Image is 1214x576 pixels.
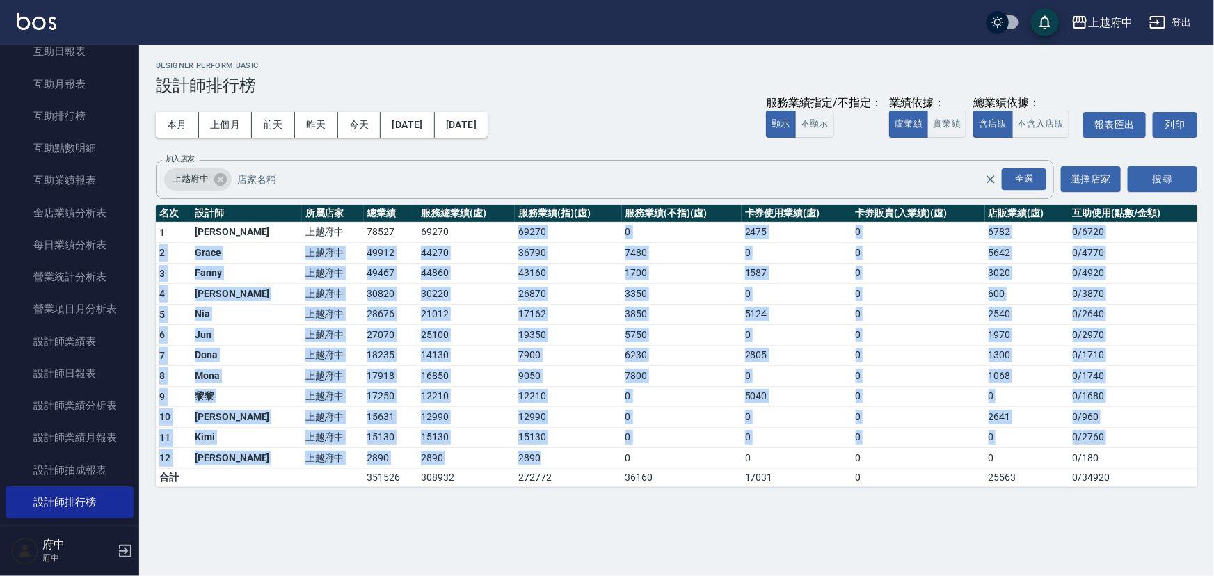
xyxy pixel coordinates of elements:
td: 14130 [417,345,515,366]
td: 17918 [364,366,418,387]
td: 0 [622,407,742,428]
a: 營業項目月分析表 [6,293,134,325]
span: 6 [159,329,165,340]
td: 5040 [742,386,852,407]
td: 1068 [985,366,1069,387]
button: 搜尋 [1128,166,1197,192]
button: save [1031,8,1059,36]
td: 272772 [515,468,621,486]
a: 設計師抽成報表 [6,454,134,486]
td: 12210 [515,386,621,407]
td: 17031 [742,468,852,486]
td: 0 [852,304,985,325]
td: 合計 [156,468,191,486]
td: 7800 [622,366,742,387]
td: 0 [742,284,852,305]
span: 11 [159,432,171,443]
td: 0 [852,448,985,469]
button: 實業績 [927,111,966,138]
td: Nia [191,304,301,325]
th: 卡券販賣(入業績)(虛) [852,205,985,223]
span: 3 [159,268,165,279]
th: 互助使用(點數/金額) [1069,205,1197,223]
input: 店家名稱 [234,167,1009,191]
td: 0 / 6720 [1069,222,1197,243]
table: a dense table [156,205,1197,487]
div: 上越府中 [164,168,232,191]
td: 上越府中 [302,222,364,243]
th: 所屬店家 [302,205,364,223]
td: 17250 [364,386,418,407]
span: 2 [159,247,165,258]
td: 49467 [364,263,418,284]
td: 12210 [417,386,515,407]
td: Dona [191,345,301,366]
span: 上越府中 [164,172,217,186]
td: 25100 [417,325,515,346]
button: Open [999,166,1049,193]
span: 1 [159,227,165,238]
div: 上越府中 [1088,14,1133,31]
td: 2540 [985,304,1069,325]
td: 上越府中 [302,263,364,284]
button: 顯示 [766,111,796,138]
td: 0 [852,243,985,264]
td: 0 / 1740 [1069,366,1197,387]
td: 0 / 2640 [1069,304,1197,325]
td: 1300 [985,345,1069,366]
td: 21012 [417,304,515,325]
td: Jun [191,325,301,346]
td: 2641 [985,407,1069,428]
td: 5124 [742,304,852,325]
td: 2475 [742,222,852,243]
td: 0 [852,427,985,448]
td: 15130 [364,427,418,448]
a: 設計師業績表 [6,326,134,358]
td: 5750 [622,325,742,346]
td: 30820 [364,284,418,305]
td: 0 / 3870 [1069,284,1197,305]
td: 0 [852,222,985,243]
td: 28676 [364,304,418,325]
td: 69270 [515,222,621,243]
td: 15130 [417,427,515,448]
a: 每日業績分析表 [6,229,134,261]
img: Person [11,537,39,565]
th: 總業績 [364,205,418,223]
button: 不顯示 [795,111,834,138]
td: 上越府中 [302,366,364,387]
td: 0 [852,325,985,346]
td: 0 [852,345,985,366]
td: 2890 [417,448,515,469]
button: [DATE] [435,112,488,138]
a: 互助日報表 [6,35,134,67]
th: 店販業績(虛) [985,205,1069,223]
td: 600 [985,284,1069,305]
td: 0 / 2760 [1069,427,1197,448]
span: 10 [159,411,171,422]
div: 總業績依據： [973,96,1076,111]
td: 1970 [985,325,1069,346]
td: 1587 [742,263,852,284]
td: 0 [985,448,1069,469]
td: 上越府中 [302,304,364,325]
a: 設計師業績分析表 [6,390,134,422]
button: 選擇店家 [1061,166,1121,192]
td: 0 / 4920 [1069,263,1197,284]
td: 25563 [985,468,1069,486]
td: 0 [742,243,852,264]
td: 49912 [364,243,418,264]
td: [PERSON_NAME] [191,222,301,243]
td: Fanny [191,263,301,284]
button: 含店販 [973,111,1012,138]
div: 全選 [1002,168,1046,190]
td: 78527 [364,222,418,243]
button: 不含入店販 [1012,111,1070,138]
td: 0 / 2970 [1069,325,1197,346]
td: 3020 [985,263,1069,284]
td: 上越府中 [302,284,364,305]
button: 報表匯出 [1083,112,1146,138]
a: 設計師業績月報表 [6,422,134,454]
td: 0 / 1680 [1069,386,1197,407]
span: 5 [159,309,165,320]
